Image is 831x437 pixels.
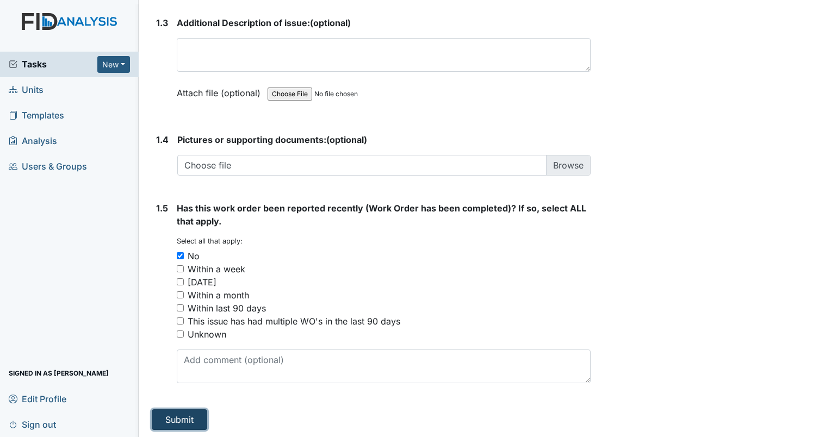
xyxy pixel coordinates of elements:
div: This issue has had multiple WO's in the last 90 days [188,315,400,328]
span: Analysis [9,133,57,149]
input: Within a month [177,291,184,298]
label: Attach file (optional) [177,80,265,99]
div: No [188,249,200,263]
input: Within a week [177,265,184,272]
span: Units [9,82,44,98]
input: Unknown [177,330,184,338]
div: Unknown [188,328,226,341]
input: Within last 90 days [177,304,184,311]
div: Within last 90 days [188,302,266,315]
span: Templates [9,107,64,124]
label: 1.5 [156,202,168,215]
span: Has this work order been reported recently (Work Order has been completed)? If so, select ALL tha... [177,203,586,227]
button: New [97,56,130,73]
a: Tasks [9,58,97,71]
div: Within a week [188,263,245,276]
button: Submit [152,409,207,430]
span: Pictures or supporting documents: [177,134,326,145]
small: Select all that apply: [177,237,243,245]
span: Additional Description of issue: [177,17,310,28]
span: Users & Groups [9,158,87,175]
span: Signed in as [PERSON_NAME] [9,365,109,382]
input: This issue has had multiple WO's in the last 90 days [177,317,184,324]
strong: (optional) [177,133,591,146]
div: [DATE] [188,276,216,289]
div: Within a month [188,289,249,302]
input: [DATE] [177,278,184,285]
span: Sign out [9,416,56,433]
label: 1.4 [156,133,169,146]
input: No [177,252,184,259]
label: 1.3 [156,16,168,29]
span: Edit Profile [9,390,66,407]
strong: (optional) [177,16,591,29]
